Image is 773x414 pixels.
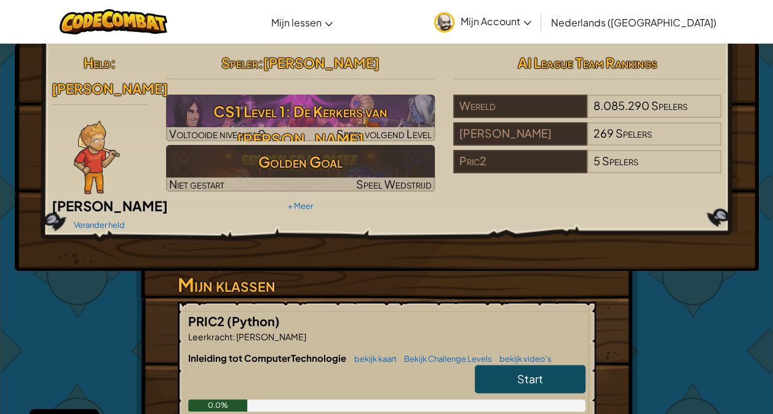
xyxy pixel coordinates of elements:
[84,54,111,71] span: Held
[398,354,492,364] a: Bekijk Challenge Levels
[52,197,168,214] span: [PERSON_NAME]
[517,372,543,386] span: Start
[271,16,322,29] span: Mijn lessen
[593,98,649,112] span: 8.085.290
[593,126,614,140] span: 269
[428,2,537,41] a: Mijn Account
[593,154,600,168] span: 5
[52,80,168,97] span: [PERSON_NAME]
[74,220,125,230] a: Verander held
[111,54,116,71] span: :
[453,134,722,148] a: [PERSON_NAME]269Spelers
[453,106,722,120] a: Wereld8.085.290Spelers
[74,120,120,194] img: Ned-Fulmer-Pose.png
[258,54,263,71] span: :
[265,6,339,39] a: Mijn lessen
[518,54,657,71] span: AI League Team Rankings
[545,6,723,39] a: Nederlands ([GEOGRAPHIC_DATA])
[434,12,454,33] img: avatar
[166,98,435,153] h3: CS1 Level 1: De Kerkers van [PERSON_NAME]
[602,154,638,168] span: Spelers
[188,399,248,412] div: 0.0%
[188,331,232,342] span: Leerkracht
[288,201,313,211] a: + Meer
[166,145,435,192] img: Golden Goal
[453,122,587,146] div: [PERSON_NAME]
[453,162,722,176] a: Pric25Spelers
[348,354,397,364] a: bekijk kaart
[188,352,348,364] span: Inleiding tot ComputerTechnologie
[166,95,435,141] a: Speel volgend Level
[169,177,224,191] span: Niet gestart
[356,177,432,191] span: Speel Wedstrijd
[235,331,306,342] span: [PERSON_NAME]
[453,95,587,118] div: Wereld
[166,95,435,141] img: CS1 Level 1: De Kerkers van Kithgard
[461,15,531,28] span: Mijn Account
[166,148,435,176] h3: Golden Goal
[166,145,435,192] a: Golden GoalNiet gestartSpeel Wedstrijd
[60,9,167,34] img: CodeCombat logo
[493,354,552,364] a: bekijk video's
[616,126,652,140] span: Spelers
[221,54,258,71] span: Speler
[551,16,716,29] span: Nederlands ([GEOGRAPHIC_DATA])
[178,271,596,299] h3: Mijn klassen
[227,313,280,329] span: (Python)
[188,313,227,329] span: PRIC2
[453,150,587,173] div: Pric2
[232,331,235,342] span: :
[263,54,379,71] span: [PERSON_NAME]
[651,98,688,112] span: Spelers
